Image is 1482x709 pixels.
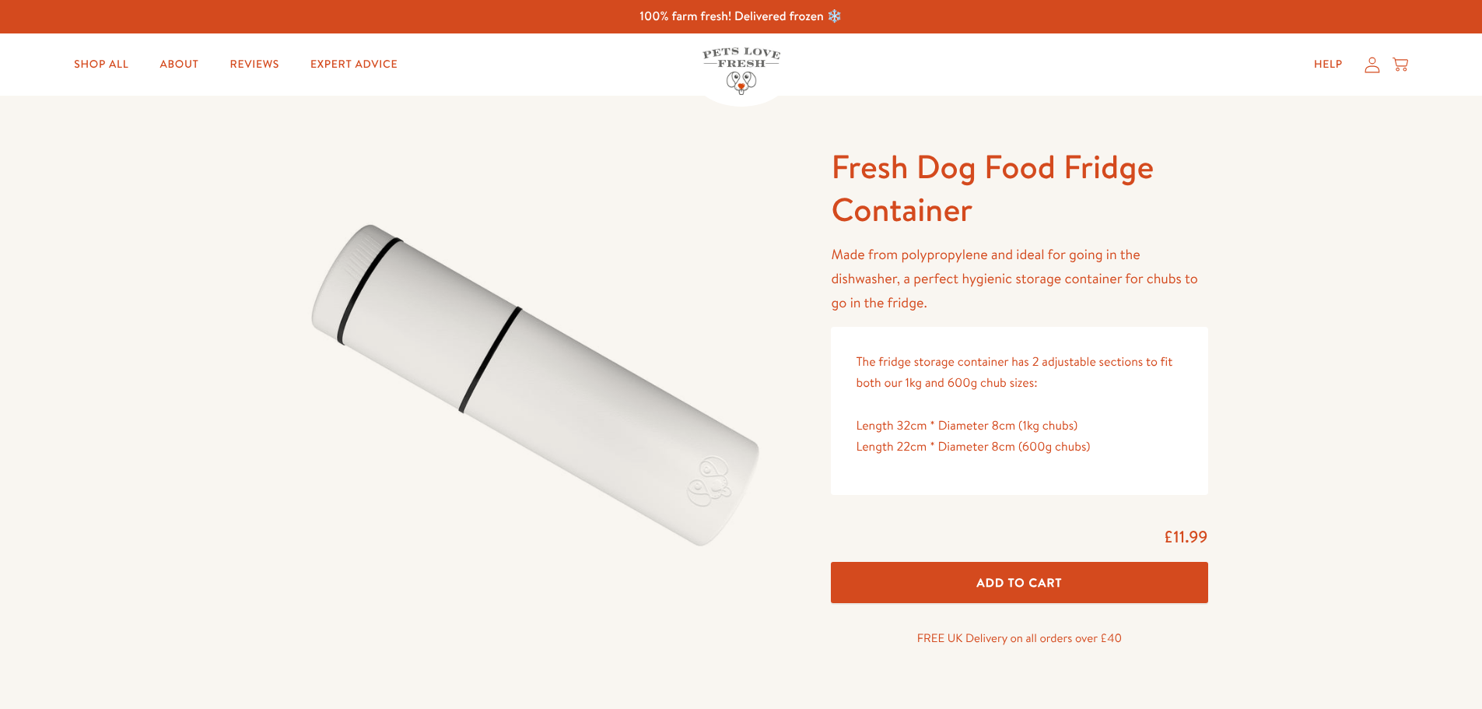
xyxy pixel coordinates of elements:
[831,146,1207,230] h1: Fresh Dog Food Fridge Container
[831,243,1207,314] p: Made from polypropylene and ideal for going in the dishwasher, a perfect hygienic storage contain...
[831,628,1207,648] p: FREE UK Delivery on all orders over £40
[275,146,794,644] img: Fresh Dog Food Fridge Container
[61,49,141,80] a: Shop All
[977,574,1063,591] span: Add To Cart
[702,47,780,95] img: Pets Love Fresh
[856,352,1182,458] p: The fridge storage container has 2 adjustable sections to fit both our 1kg and 600g chub sizes: L...
[831,562,1207,603] button: Add To Cart
[147,49,211,80] a: About
[298,49,410,80] a: Expert Advice
[218,49,292,80] a: Reviews
[1164,525,1208,548] span: £11.99
[1302,49,1355,80] a: Help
